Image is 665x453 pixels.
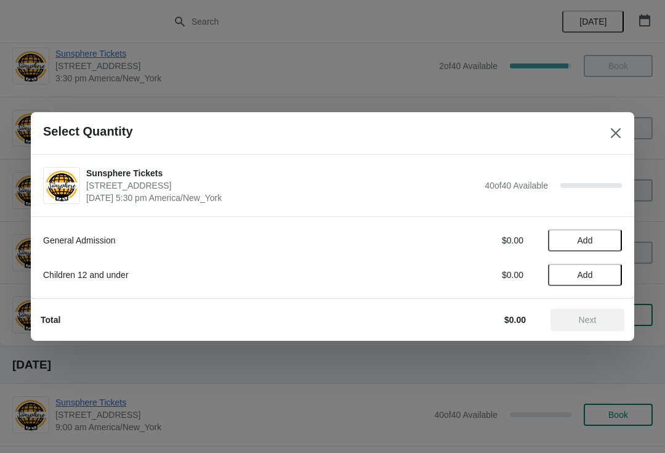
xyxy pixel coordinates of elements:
[548,264,622,286] button: Add
[578,270,593,280] span: Add
[485,181,548,190] span: 40 of 40 Available
[578,235,593,245] span: Add
[43,234,385,247] div: General Admission
[41,315,60,325] strong: Total
[86,167,478,179] span: Sunsphere Tickets
[86,192,478,204] span: [DATE] 5:30 pm America/New_York
[86,179,478,192] span: [STREET_ADDRESS]
[504,315,526,325] strong: $0.00
[409,234,523,247] div: $0.00
[409,269,523,281] div: $0.00
[548,229,622,251] button: Add
[43,124,133,139] h2: Select Quantity
[44,169,79,203] img: Sunsphere Tickets | 810 Clinch Avenue, Knoxville, TN, USA | September 5 | 5:30 pm America/New_York
[43,269,385,281] div: Children 12 and under
[605,122,627,144] button: Close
